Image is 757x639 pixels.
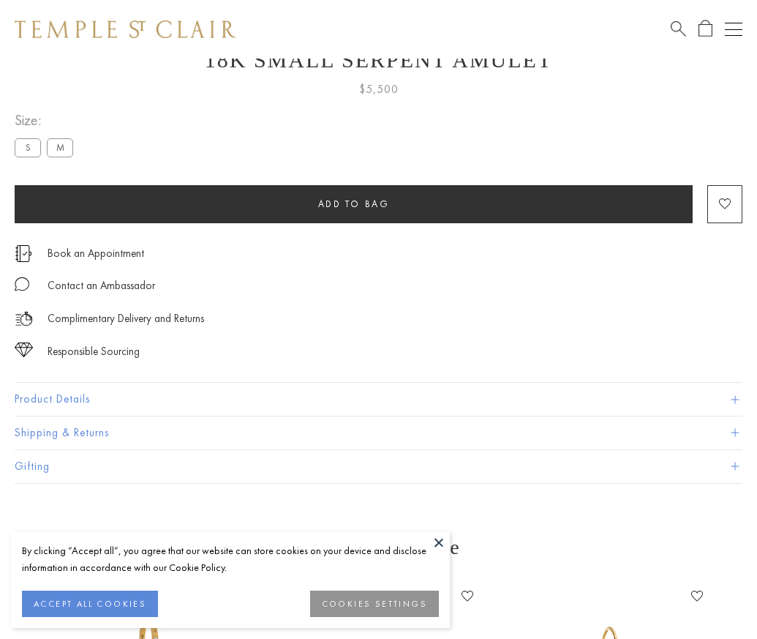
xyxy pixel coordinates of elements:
[725,20,742,38] button: Open navigation
[47,138,73,157] label: M
[48,310,204,328] p: Complimentary Delivery and Returns
[15,383,742,416] button: Product Details
[15,138,41,157] label: S
[22,542,439,576] div: By clicking “Accept all”, you agree that our website can store cookies on your device and disclos...
[15,48,742,72] h1: 18K Small Serpent Amulet
[48,277,155,295] div: Contact an Ambassador
[15,277,29,291] img: MessageIcon-01_2.svg
[48,343,140,361] div: Responsible Sourcing
[48,245,144,261] a: Book an Appointment
[22,591,158,617] button: ACCEPT ALL COOKIES
[698,20,712,38] a: Open Shopping Bag
[15,108,79,132] span: Size:
[15,185,693,223] button: Add to bag
[15,310,33,328] img: icon_delivery.svg
[15,450,742,483] button: Gifting
[318,198,390,210] span: Add to bag
[15,245,32,262] img: icon_appointment.svg
[15,20,236,38] img: Temple St. Clair
[671,20,686,38] a: Search
[15,416,742,449] button: Shipping & Returns
[15,343,33,357] img: icon_sourcing.svg
[310,591,439,617] button: COOKIES SETTINGS
[359,80,399,99] span: $5,500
